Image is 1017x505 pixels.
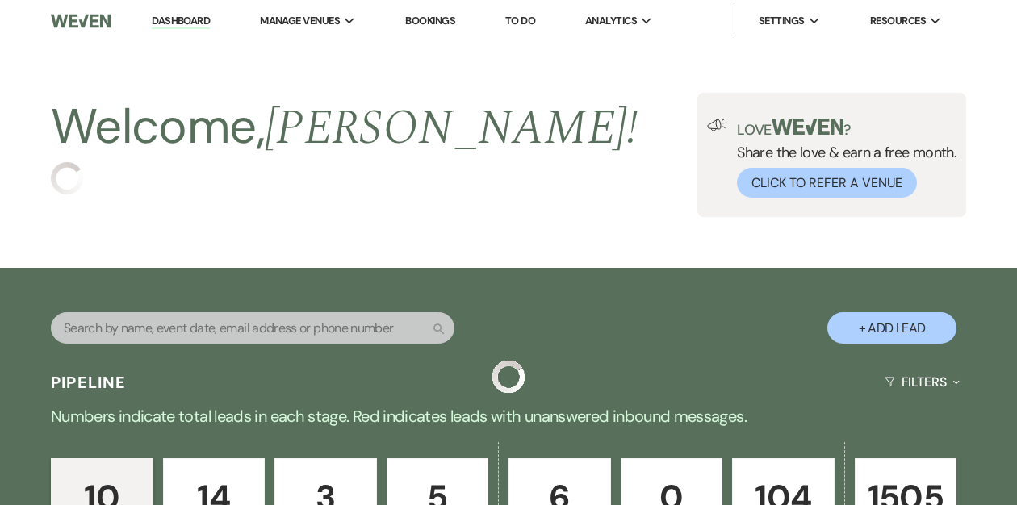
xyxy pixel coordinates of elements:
[505,14,535,27] a: To Do
[51,4,111,38] img: Weven Logo
[827,312,956,344] button: + Add Lead
[51,312,454,344] input: Search by name, event date, email address or phone number
[585,13,637,29] span: Analytics
[727,119,956,198] div: Share the love & earn a free month.
[405,14,455,27] a: Bookings
[51,371,127,394] h3: Pipeline
[707,119,727,131] img: loud-speaker-illustration.svg
[492,361,525,393] img: loading spinner
[265,91,638,165] span: [PERSON_NAME] !
[260,13,340,29] span: Manage Venues
[878,361,966,403] button: Filters
[759,13,805,29] span: Settings
[737,168,917,198] button: Click to Refer a Venue
[51,93,638,162] h2: Welcome,
[737,119,956,137] p: Love ?
[51,162,83,194] img: loading spinner
[772,119,843,135] img: weven-logo-green.svg
[870,13,926,29] span: Resources
[152,14,210,29] a: Dashboard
